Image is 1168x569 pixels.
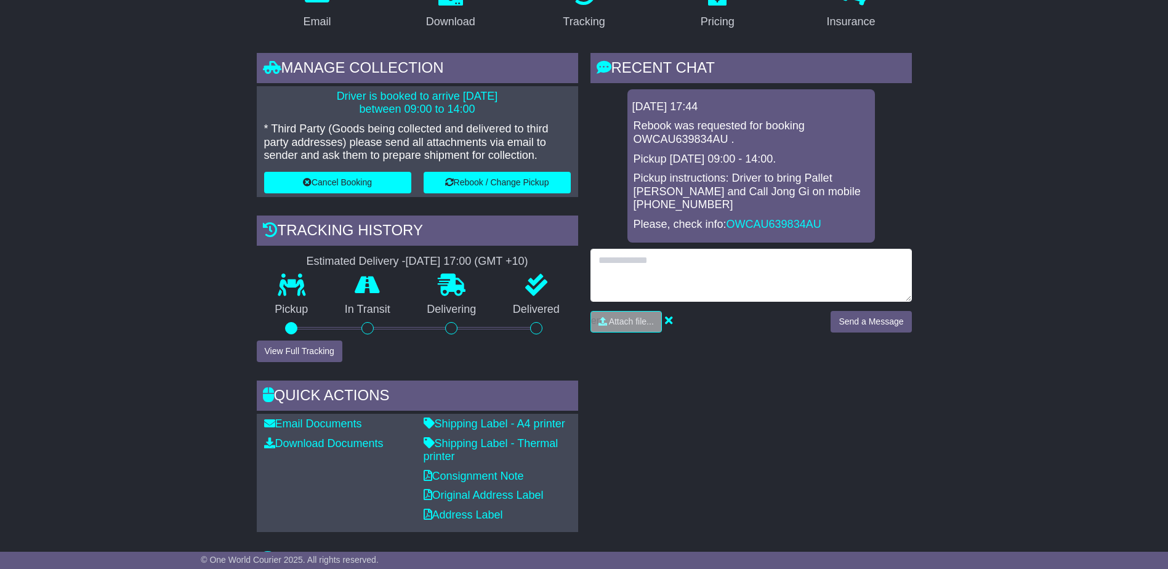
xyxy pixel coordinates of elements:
div: Email [303,14,331,30]
p: Driver is booked to arrive [DATE] between 09:00 to 14:00 [264,90,571,116]
div: Manage collection [257,53,578,86]
a: OWCAU639834AU [727,218,821,230]
div: Tracking [563,14,605,30]
p: Delivered [494,303,578,317]
p: Pickup instructions: Driver to bring Pallet [PERSON_NAME] and Call Jong Gi on mobile [PHONE_NUMBER] [634,172,869,212]
a: Shipping Label - Thermal printer [424,437,558,463]
a: Consignment Note [424,470,524,482]
div: RECENT CHAT [590,53,912,86]
button: Rebook / Change Pickup [424,172,571,193]
div: [DATE] 17:44 [632,100,870,114]
a: Address Label [424,509,503,521]
div: [DATE] 17:00 (GMT +10) [406,255,528,268]
button: View Full Tracking [257,341,342,362]
a: Download Documents [264,437,384,450]
div: Insurance [827,14,876,30]
p: Rebook was requested for booking OWCAU639834AU . [634,119,869,146]
a: Shipping Label - A4 printer [424,418,565,430]
p: Pickup [DATE] 09:00 - 14:00. [634,153,869,166]
button: Cancel Booking [264,172,411,193]
p: Delivering [409,303,495,317]
p: Please, check info: [634,218,869,232]
div: Download [426,14,475,30]
div: Estimated Delivery - [257,255,578,268]
p: Pickup [257,303,327,317]
div: Quick Actions [257,381,578,414]
p: * Third Party (Goods being collected and delivered to third party addresses) please send all atta... [264,123,571,163]
span: © One World Courier 2025. All rights reserved. [201,555,379,565]
div: Tracking history [257,216,578,249]
div: Pricing [701,14,735,30]
p: In Transit [326,303,409,317]
button: Send a Message [831,311,911,333]
a: Email Documents [264,418,362,430]
a: Original Address Label [424,489,544,501]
